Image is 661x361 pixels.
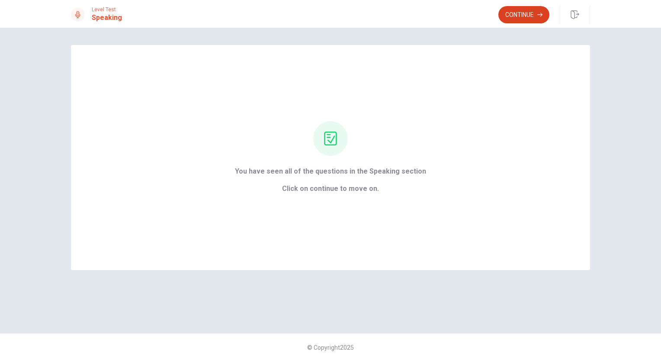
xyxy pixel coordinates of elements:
[307,344,354,351] span: © Copyright 2025
[92,13,122,23] h1: Speaking
[235,184,426,194] span: Click on continue to move on.
[235,166,426,177] span: You have seen all of the questions in the Speaking section
[92,6,122,13] span: Level Test
[498,6,549,23] button: Continue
